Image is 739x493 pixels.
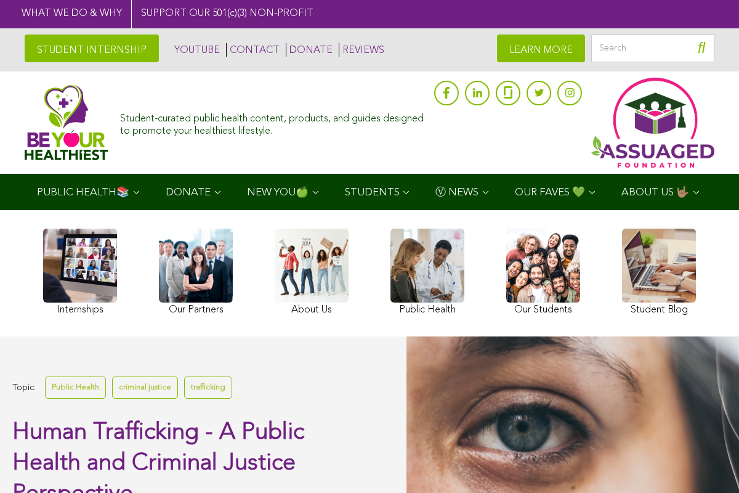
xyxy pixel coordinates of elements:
[184,377,232,398] a: trafficking
[286,43,333,57] a: DONATE
[677,434,739,493] iframe: Chat Widget
[166,187,211,198] span: DONATE
[12,380,36,396] span: Topic:
[621,187,689,198] span: ABOUT US 🤟🏽
[504,86,512,99] img: glassdoor
[18,174,721,210] div: Navigation Menu
[112,377,178,398] a: criminal justice
[25,35,159,62] a: STUDENT INTERNSHIP
[171,43,220,57] a: YOUTUBE
[226,43,280,57] a: CONTACT
[591,35,714,62] input: Search
[37,187,129,198] span: PUBLIC HEALTH📚
[497,35,585,62] a: LEARN MORE
[25,84,108,160] img: Assuaged
[120,107,428,137] div: Student-curated public health content, products, and guides designed to promote your healthiest l...
[435,187,479,198] span: Ⓥ NEWS
[515,187,585,198] span: OUR FAVES 💚
[45,377,106,398] a: Public Health
[345,187,400,198] span: STUDENTS
[339,43,384,57] a: REVIEWS
[247,187,309,198] span: NEW YOU🍏
[591,78,714,168] img: Assuaged App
